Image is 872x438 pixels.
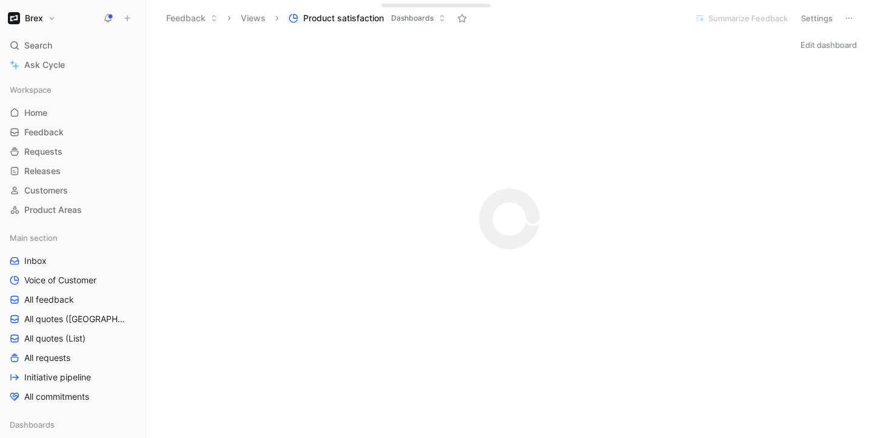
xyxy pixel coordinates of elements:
div: Main sectionInboxVoice of CustomerAll feedbackAll quotes ([GEOGRAPHIC_DATA])All quotes (List)All ... [5,229,141,406]
span: Ask Cycle [24,58,65,72]
span: Initiative pipeline [24,371,91,383]
div: Workspace [5,81,141,99]
button: Summarize Feedback [689,10,793,27]
a: Customers [5,181,141,200]
a: Ask Cycle [5,56,141,74]
span: Customers [24,184,68,197]
span: Product satisfaction [303,12,384,24]
a: All quotes ([GEOGRAPHIC_DATA]) [5,310,141,328]
span: Workspace [10,84,52,96]
a: Feedback [5,123,141,141]
span: Home [24,107,47,119]
span: Product Areas [24,204,82,216]
div: Dashboards [5,416,141,434]
span: Main section [10,232,58,244]
img: Brex [8,12,20,24]
span: Voice of Customer [24,274,96,286]
span: Dashboards [391,12,434,24]
span: Inbox [24,255,47,267]
span: Releases [24,165,61,177]
a: All requests [5,349,141,367]
span: Requests [24,146,62,158]
div: Search [5,36,141,55]
button: Settings [796,10,838,27]
span: All commitments [24,391,89,403]
button: Views [235,9,271,27]
a: All quotes (List) [5,329,141,348]
a: All commitments [5,388,141,406]
a: Releases [5,162,141,180]
span: Dashboards [10,419,55,431]
button: Product satisfactionDashboards [283,9,451,27]
button: BrexBrex [5,10,59,27]
span: All quotes ([GEOGRAPHIC_DATA]) [24,313,127,325]
div: Main section [5,229,141,247]
span: All quotes (List) [24,332,86,345]
a: Product Areas [5,201,141,219]
span: All feedback [24,294,74,306]
button: Feedback [161,9,223,27]
span: All requests [24,352,70,364]
a: Inbox [5,252,141,270]
a: Home [5,104,141,122]
h1: Brex [25,13,43,24]
a: Voice of Customer [5,271,141,289]
a: Requests [5,143,141,161]
span: Feedback [24,126,64,138]
span: Search [24,38,52,53]
button: Edit dashboard [795,36,862,53]
a: Initiative pipeline [5,368,141,386]
a: All feedback [5,291,141,309]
